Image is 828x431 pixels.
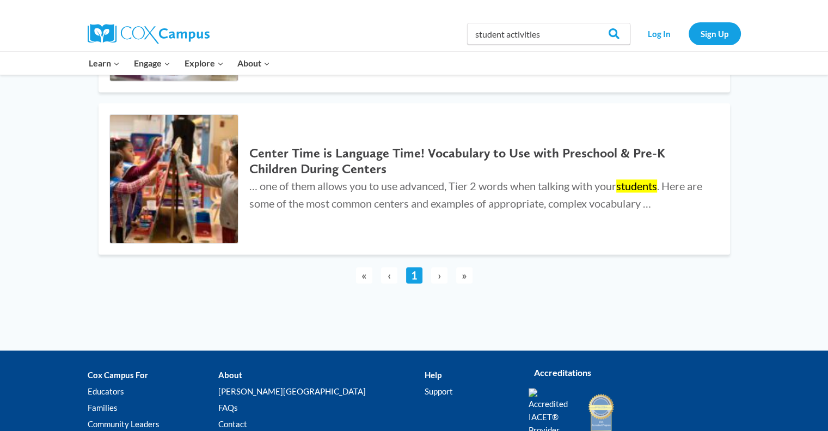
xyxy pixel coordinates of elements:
[356,267,372,283] span: «
[110,114,238,243] img: Center Time is Language Time! Vocabulary to Use with Preschool & Pre-K Children During Centers
[616,179,657,192] mark: students
[99,103,730,254] a: Center Time is Language Time! Vocabulary to Use with Preschool & Pre-K Children During Centers Ce...
[689,22,741,45] a: Sign Up
[431,267,447,283] span: ›
[82,52,127,75] button: Child menu of Learn
[127,52,177,75] button: Child menu of Engage
[88,383,218,399] a: Educators
[534,367,591,377] strong: Accreditations
[88,24,210,44] img: Cox Campus
[249,145,708,177] h2: Center Time is Language Time! Vocabulary to Use with Preschool & Pre-K Children During Centers
[456,267,473,283] span: »
[381,267,397,283] span: ‹
[82,52,277,75] nav: Primary Navigation
[218,383,425,399] a: [PERSON_NAME][GEOGRAPHIC_DATA]
[88,399,218,416] a: Families
[425,383,512,399] a: Support
[218,399,425,416] a: FAQs
[406,267,422,283] a: 1
[636,22,741,45] nav: Secondary Navigation
[230,52,277,75] button: Child menu of About
[636,22,683,45] a: Log In
[249,179,702,210] span: … one of them allows you to use advanced, Tier 2 words when talking with your . Here are some of ...
[177,52,231,75] button: Child menu of Explore
[467,23,630,45] input: Search Cox Campus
